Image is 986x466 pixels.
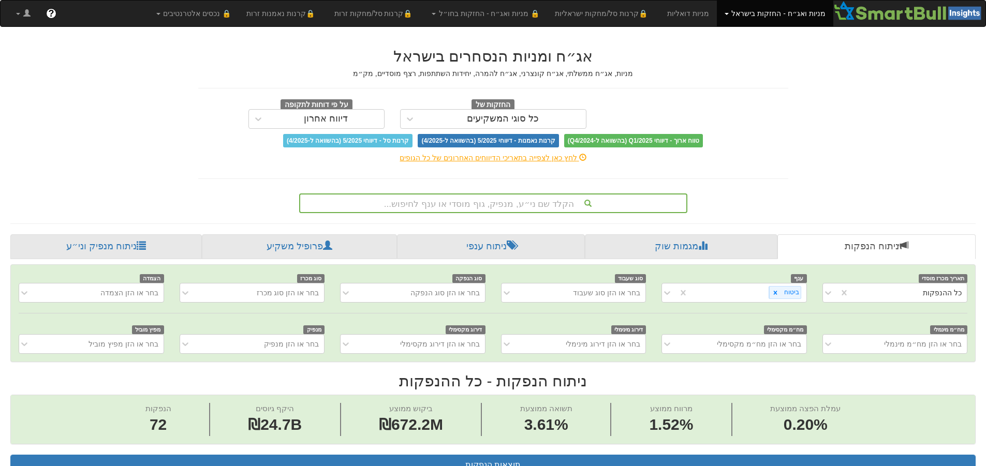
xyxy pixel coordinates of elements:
[10,372,976,389] h2: ניתוח הנפקות - כל ההנפקות
[472,99,515,111] span: החזקות של
[248,416,302,433] span: ₪24.7B
[149,1,239,26] a: 🔒 נכסים אלטרנטיבים
[303,325,325,334] span: מנפיק
[919,274,967,283] span: תאריך מכרז מוסדי
[379,416,443,433] span: ₪672.2M
[190,153,796,163] div: לחץ כאן לצפייה בתאריכי הדיווחים האחרונים של כל הגופים
[770,404,841,413] span: עמלת הפצה ממוצעת
[257,288,319,298] div: בחר או הזן סוג מכרז
[781,287,801,298] div: ביטוח
[198,70,788,78] h5: מניות, אג״ח ממשלתי, אג״ח קונצרני, אג״ח להמרה, יחידות השתתפות, רצף מוסדיים, מק״מ
[566,339,640,349] div: בחר או הזן דירוג מינימלי
[452,274,485,283] span: סוג הנפקה
[327,1,424,26] a: 🔒קרנות סל/מחקות זרות
[659,1,717,26] a: מניות דואליות
[611,325,646,334] span: דירוג מינימלי
[283,134,413,147] span: קרנות סל - דיווחי 5/2025 (בהשוואה ל-4/2025)
[717,1,833,26] a: מניות ואג״ח - החזקות בישראל
[198,48,788,65] h2: אג״ח ומניות הנסחרים בישראל
[446,325,485,334] span: דירוג מקסימלי
[300,194,686,212] div: הקלד שם ני״ע, מנפיק, גוף מוסדי או ענף לחיפוש...
[467,114,539,124] div: כל סוגי המשקיעים
[615,274,646,283] span: סוג שעבוד
[48,8,54,19] span: ?
[145,404,171,413] span: הנפקות
[791,274,807,283] span: ענף
[389,404,433,413] span: ביקוש ממוצע
[304,114,348,124] div: דיווח אחרון
[410,288,480,298] div: בחר או הזן סוג הנפקה
[764,325,807,334] span: מח״מ מקסימלי
[264,339,319,349] div: בחר או הזן מנפיק
[140,274,164,283] span: הצמדה
[649,414,693,436] span: 1.52%
[418,134,558,147] span: קרנות נאמנות - דיווחי 5/2025 (בהשוואה ל-4/2025)
[38,1,64,26] a: ?
[770,414,841,436] span: 0.20%
[397,234,585,259] a: ניתוח ענפי
[400,339,480,349] div: בחר או הזן דירוג מקסימלי
[650,404,693,413] span: מרווח ממוצע
[132,325,164,334] span: מפיץ מוביל
[520,404,572,413] span: תשואה ממוצעת
[202,234,396,259] a: פרופיל משקיע
[777,234,976,259] a: ניתוח הנפקות
[89,339,158,349] div: בחר או הזן מפיץ מוביל
[145,414,171,436] span: 72
[884,339,962,349] div: בחר או הזן מח״מ מינמלי
[100,288,158,298] div: בחר או הזן הצמדה
[520,414,572,436] span: 3.61%
[281,99,352,111] span: על פי דוחות לתקופה
[239,1,327,26] a: 🔒קרנות נאמנות זרות
[564,134,703,147] span: טווח ארוך - דיווחי Q1/2025 (בהשוואה ל-Q4/2024)
[573,288,640,298] div: בחר או הזן סוג שעבוד
[930,325,967,334] span: מח״מ מינמלי
[923,288,962,298] div: כל ההנפקות
[585,234,777,259] a: מגמות שוק
[833,1,985,21] img: Smartbull
[297,274,325,283] span: סוג מכרז
[256,404,294,413] span: היקף גיוסים
[547,1,659,26] a: 🔒קרנות סל/מחקות ישראליות
[424,1,547,26] a: 🔒 מניות ואג״ח - החזקות בחו״ל
[10,234,202,259] a: ניתוח מנפיק וני״ע
[717,339,801,349] div: בחר או הזן מח״מ מקסימלי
